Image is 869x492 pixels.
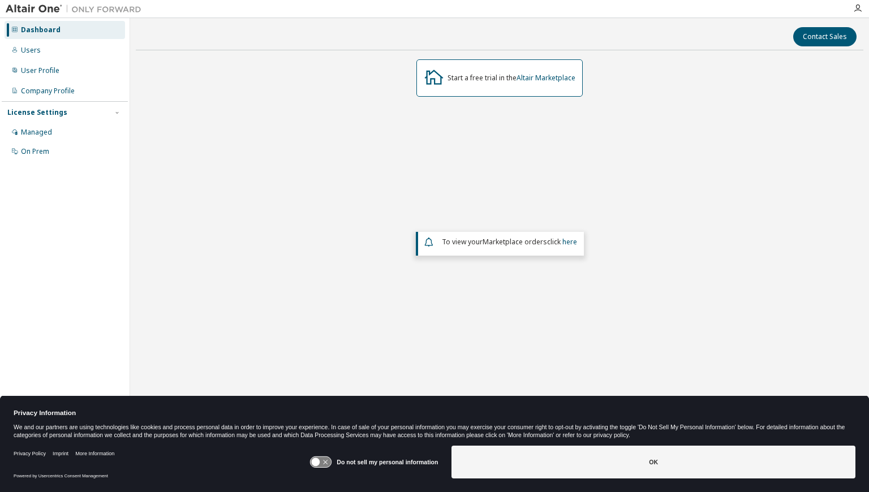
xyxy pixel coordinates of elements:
img: Altair One [6,3,147,15]
a: here [562,237,577,247]
button: Contact Sales [793,27,857,46]
div: Company Profile [21,87,75,96]
a: Altair Marketplace [517,73,575,83]
div: License Settings [7,108,67,117]
div: Dashboard [21,25,61,34]
span: To view your click [442,237,577,247]
div: On Prem [21,147,49,156]
div: User Profile [21,66,59,75]
div: Start a free trial in the [448,74,575,83]
div: Managed [21,128,52,137]
div: Users [21,46,41,55]
em: Marketplace orders [483,237,547,247]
